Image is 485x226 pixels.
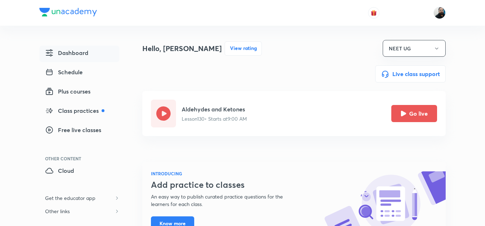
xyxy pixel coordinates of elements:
[45,106,104,115] span: Class practices
[151,193,300,208] p: An easy way to publish curated practice questions for the learners for each class.
[39,191,101,205] h6: Get the educator app
[383,40,446,57] button: NEET UG
[39,84,119,101] a: Plus courses
[45,49,88,57] span: Dashboard
[391,105,437,122] button: Go live
[151,170,300,177] h6: INTRODUCING
[45,166,74,175] span: Cloud
[39,205,75,218] h6: Other links
[39,104,119,120] a: Class practices
[433,7,446,19] img: Sumit Kumar Agrawal
[39,164,119,180] a: Cloud
[45,68,83,76] span: Schedule
[375,65,446,82] button: Live class support
[225,41,262,56] button: View rating
[182,105,247,114] h5: Aldehydes and Ketones
[142,43,222,54] h4: Hello, [PERSON_NAME]
[39,8,97,16] img: Company Logo
[182,115,247,122] p: Lesson 130 • Starts at 9:00 AM
[39,65,119,81] a: Schedule
[39,123,119,139] a: Free live classes
[45,87,90,96] span: Plus courses
[371,10,377,16] img: avatar
[45,156,119,161] div: Other Content
[368,7,379,19] button: avatar
[45,126,101,134] span: Free live classes
[151,180,300,190] h3: Add practice to classes
[39,46,119,62] a: Dashboard
[39,8,97,18] a: Company Logo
